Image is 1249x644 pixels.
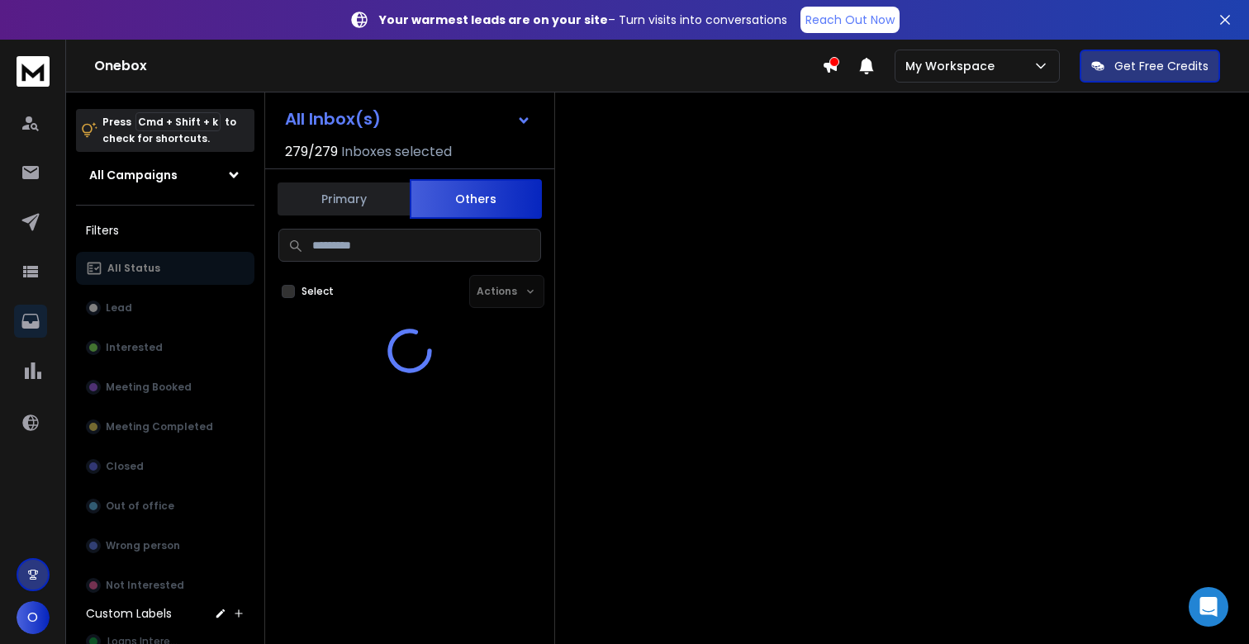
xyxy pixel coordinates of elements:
img: logo [17,56,50,87]
button: All Inbox(s) [272,102,544,135]
h3: Filters [76,219,254,242]
h1: Onebox [94,56,822,76]
a: Reach Out Now [800,7,900,33]
button: O [17,601,50,634]
h3: Inboxes selected [341,142,452,162]
p: – Turn visits into conversations [379,12,787,28]
label: Select [302,285,334,298]
button: Primary [278,181,410,217]
p: Reach Out Now [805,12,895,28]
p: Get Free Credits [1114,58,1209,74]
h1: All Campaigns [89,167,178,183]
p: My Workspace [905,58,1001,74]
h3: Custom Labels [86,605,172,622]
button: All Campaigns [76,159,254,192]
div: Open Intercom Messenger [1189,587,1228,627]
button: Get Free Credits [1080,50,1220,83]
p: Press to check for shortcuts. [102,114,236,147]
h1: All Inbox(s) [285,111,381,127]
strong: Your warmest leads are on your site [379,12,608,28]
span: 279 / 279 [285,142,338,162]
span: Cmd + Shift + k [135,112,221,131]
button: Others [410,179,542,219]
